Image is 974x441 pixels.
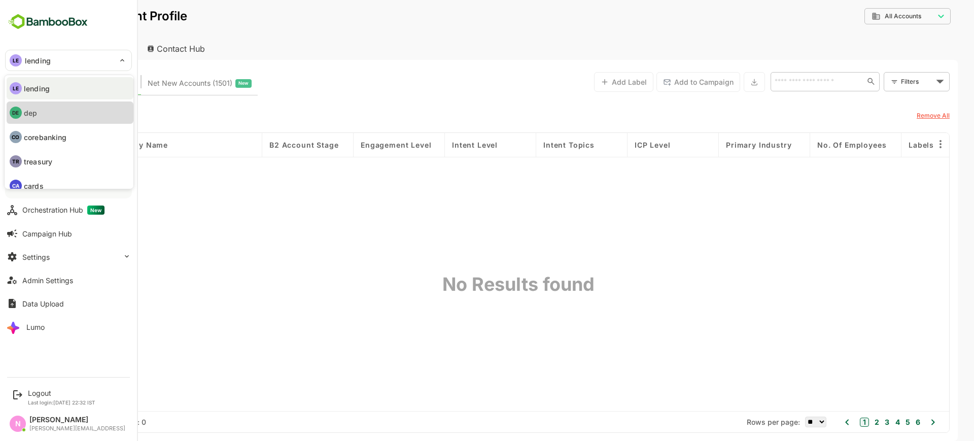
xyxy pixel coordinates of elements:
p: treasury [24,156,52,167]
div: Account Hub [16,38,99,60]
button: 3 [847,417,854,428]
span: Known accounts you’ve identified to target - imported from CRM, Offline upload, or promoted from ... [30,77,100,90]
button: 6 [878,417,885,428]
button: Add Label [559,72,618,92]
p: lending [24,83,50,94]
div: TR [10,155,22,167]
button: 2 [837,417,844,428]
button: Add to Campaign [621,72,705,92]
span: Company name [72,141,132,149]
div: CO [10,131,22,143]
div: Activity Type [24,108,89,124]
span: Labels [873,141,898,149]
span: Engagement Level [325,141,396,149]
span: Primary Industry [690,141,756,149]
div: Filters [865,76,898,87]
div: No Results found [469,157,496,411]
div: All Accounts [829,7,915,26]
p: corebanking [24,132,66,143]
span: Net New Accounts ( 1501 ) [112,77,197,90]
div: Filters [864,71,914,92]
div: Contact Hub [103,38,179,60]
span: All Accounts [849,13,886,20]
div: All Accounts [836,12,899,21]
div: CA [10,180,22,192]
p: Unified Account Profile [16,10,152,22]
button: 4 [857,417,864,428]
span: Rows per page: [711,418,764,426]
span: Activity Type [30,112,69,120]
span: B2 Account Stage [234,141,303,149]
button: 5 [867,417,875,428]
button: 1 [824,418,833,427]
span: Intent Level [416,141,462,149]
p: dep [24,108,37,118]
span: Intent Topics [508,141,559,149]
p: cards [24,181,44,191]
span: ICP Level [599,141,635,149]
div: LE [10,82,22,94]
u: Remove All [881,112,914,119]
div: Total Rows: 0 | Rows: 0 [30,418,111,426]
button: Export the selected data as CSV [708,72,729,92]
span: No. of Employees [782,141,851,149]
div: DE [10,107,22,119]
span: New [203,77,213,90]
